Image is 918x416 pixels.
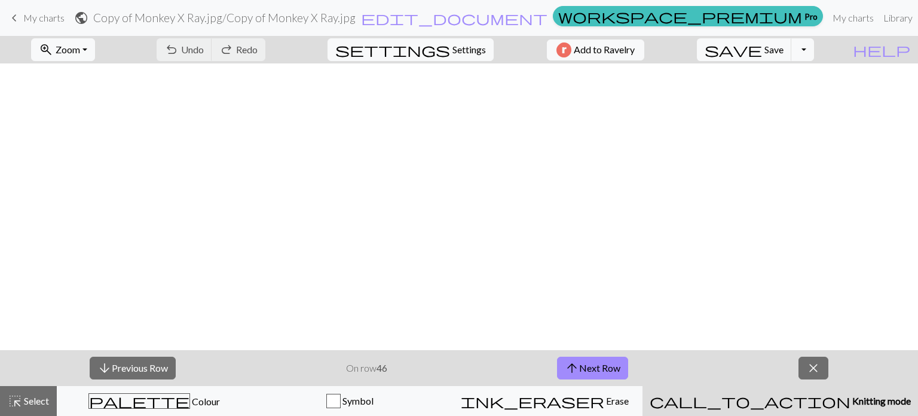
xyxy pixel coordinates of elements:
[7,8,65,28] a: My charts
[7,10,22,26] span: keyboard_arrow_left
[56,44,80,55] span: Zoom
[850,395,911,406] span: Knitting mode
[74,10,88,26] span: public
[90,357,176,379] button: Previous Row
[650,393,850,409] span: call_to_action
[346,361,387,375] p: On row
[828,6,879,30] a: My charts
[93,11,356,25] h2: Copy of Monkey X Ray.jpg / Copy of Monkey X Ray.jpg
[57,386,252,416] button: Colour
[558,8,802,25] span: workspace_premium
[574,42,635,57] span: Add to Ravelry
[879,6,917,30] a: Library
[642,386,918,416] button: Knitting mode
[328,38,494,61] button: SettingsSettings
[23,12,65,23] span: My charts
[97,360,112,376] span: arrow_downward
[604,395,629,406] span: Erase
[547,40,644,60] button: Add to Ravelry
[89,393,189,409] span: palette
[447,386,642,416] button: Erase
[556,42,571,57] img: Ravelry
[8,393,22,409] span: highlight_alt
[361,10,547,26] span: edit_document
[452,42,486,57] span: Settings
[764,44,784,55] span: Save
[806,360,821,376] span: close
[553,6,823,26] a: Pro
[461,393,604,409] span: ink_eraser
[705,41,762,58] span: save
[853,41,910,58] span: help
[252,386,448,416] button: Symbol
[697,38,792,61] button: Save
[341,395,374,406] span: Symbol
[39,41,53,58] span: zoom_in
[22,395,49,406] span: Select
[377,362,387,374] strong: 46
[335,41,450,58] span: settings
[557,357,628,379] button: Next Row
[31,38,95,61] button: Zoom
[565,360,579,376] span: arrow_upward
[190,396,220,407] span: Colour
[335,42,450,57] i: Settings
